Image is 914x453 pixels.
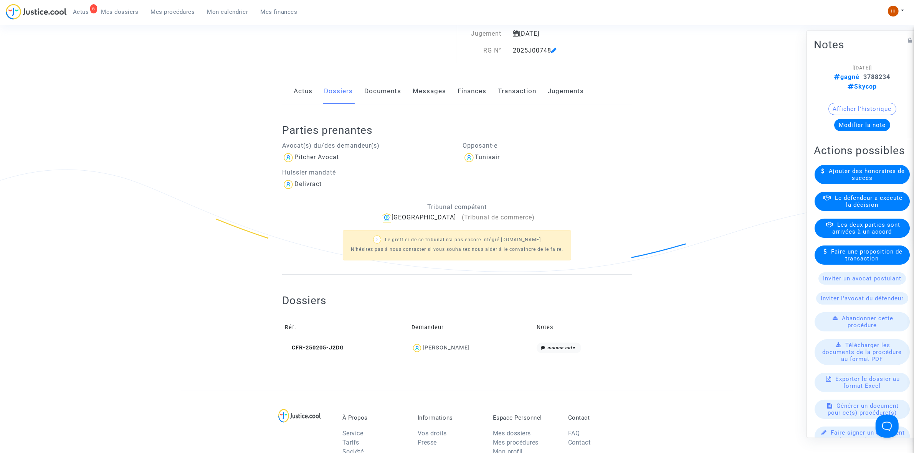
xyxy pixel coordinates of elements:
[463,141,632,150] p: Opposant·e
[282,178,294,191] img: icon-user.svg
[294,153,339,161] div: Pitcher Avocat
[342,414,406,421] p: À Propos
[835,194,903,208] span: Le défendeur a exécuté la décision
[282,152,294,164] img: icon-user.svg
[342,439,359,446] a: Tarifs
[67,6,95,18] a: 6Actus
[821,295,904,301] span: Inviter l'avocat du défendeur
[413,79,446,104] a: Messages
[507,29,607,38] div: [DATE]
[836,375,900,389] span: Exporter le dossier au format Excel
[151,8,195,15] span: Mes procédures
[833,221,901,235] span: Les deux parties sont arrivées à un accord
[498,79,536,104] a: Transaction
[423,344,470,351] div: [PERSON_NAME]
[848,82,877,90] span: Skycop
[814,38,911,51] h2: Notes
[547,345,575,350] i: aucune note
[823,341,902,362] span: Télécharger les documents de la procédure au format PDF
[864,73,891,80] strong: 3788234
[364,79,401,104] a: Documents
[463,152,475,164] img: icon-user.svg
[418,430,447,437] a: Vos droits
[285,344,344,351] span: CFR-250205-J2DG
[282,141,451,150] p: Avocat(s) du/des demandeur(s)
[6,4,67,20] img: jc-logo.svg
[282,124,632,137] h2: Parties prenantes
[73,8,89,15] span: Actus
[534,315,632,340] td: Notes
[294,180,322,188] div: Delivract
[95,6,145,18] a: Mes dossiers
[568,430,580,437] a: FAQ
[282,168,451,177] p: Huissier mandaté
[261,8,298,15] span: Mes finances
[90,4,97,13] div: 6
[568,439,591,446] a: Contact
[507,46,607,55] div: 2025J00748
[457,46,507,55] div: RG N°
[853,64,872,70] span: [[DATE]]
[831,248,903,262] span: Faire une proposition de transaction
[101,8,139,15] span: Mes dossiers
[409,315,534,340] td: Demandeur
[278,409,321,423] img: logo-lg.svg
[201,6,255,18] a: Mon calendrier
[828,402,899,416] span: Générer un document pour ce(s) procédure(s)
[568,414,632,421] p: Contact
[282,294,326,307] h2: Dossiers
[493,414,557,421] p: Espace Personnel
[457,29,507,38] div: Jugement
[418,414,481,421] p: Informations
[831,429,905,443] span: Faire signer un document à un participant
[255,6,304,18] a: Mes finances
[382,213,392,222] img: icon-banque.svg
[493,439,539,446] a: Mes procédures
[814,143,911,157] h2: Actions possibles
[351,235,563,254] p: Le greffier de ce tribunal n'a pas encore intégré [DOMAIN_NAME] N'hésitez pas à nous contacter si...
[829,167,905,181] span: Ajouter des honoraires de succès
[282,202,632,212] p: Tribunal compétent
[462,214,535,221] span: (Tribunal de commerce)
[342,430,364,437] a: Service
[548,79,584,104] a: Jugements
[324,79,353,104] a: Dossiers
[412,343,423,354] img: icon-user.svg
[376,238,378,242] span: ?
[294,79,312,104] a: Actus
[834,73,860,80] span: gagné
[207,8,248,15] span: Mon calendrier
[282,213,632,222] div: [GEOGRAPHIC_DATA]
[834,119,890,131] button: Modifier la note
[475,153,500,161] div: Tunisair
[842,315,894,328] span: Abandonner cette procédure
[828,102,896,115] button: Afficher l'historique
[282,315,409,340] td: Réf.
[418,439,437,446] a: Presse
[888,6,899,16] img: fc99b196863ffcca57bb8fe2645aafd9
[458,79,486,104] a: Finances
[823,275,901,282] span: Inviter un avocat postulant
[145,6,201,18] a: Mes procédures
[493,430,531,437] a: Mes dossiers
[876,415,899,438] iframe: Help Scout Beacon - Open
